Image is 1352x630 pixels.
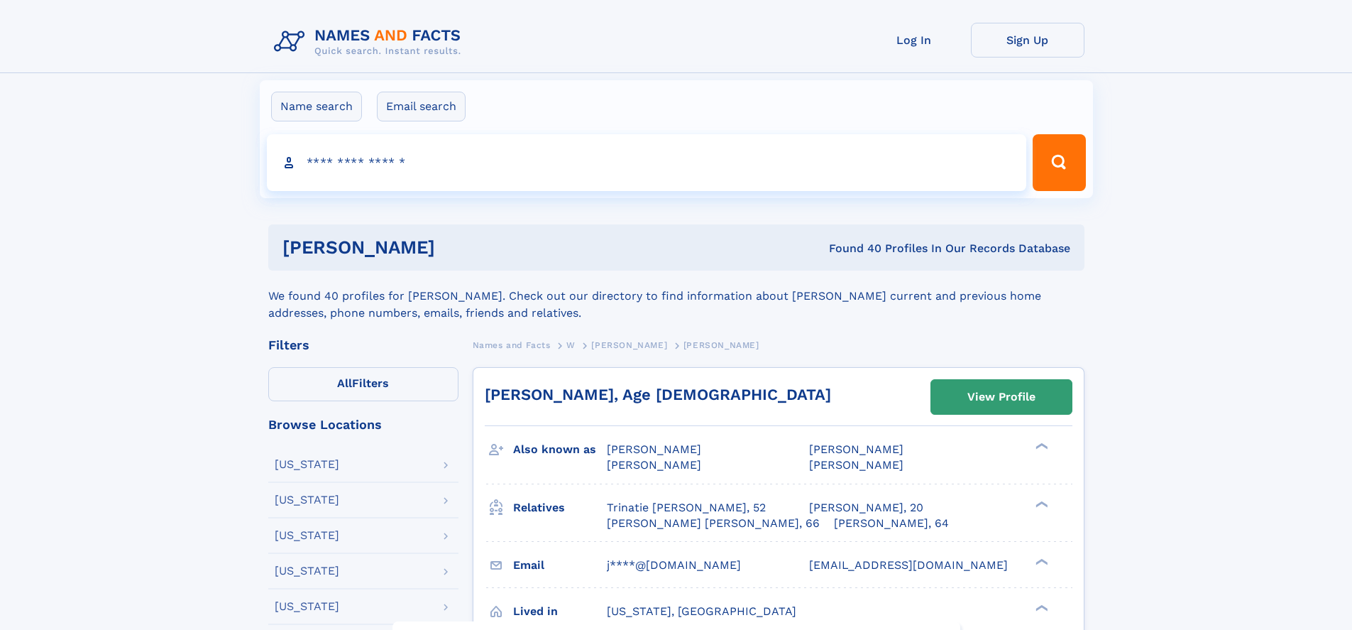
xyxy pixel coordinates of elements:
a: View Profile [931,380,1072,414]
div: Filters [268,339,458,352]
div: [US_STATE] [275,494,339,506]
div: ❯ [1032,557,1049,566]
div: We found 40 profiles for [PERSON_NAME]. Check out our directory to find information about [PERSON... [268,271,1084,322]
h3: Email [513,553,607,577]
a: [PERSON_NAME], Age [DEMOGRAPHIC_DATA] [485,386,831,403]
div: View Profile [967,381,1035,413]
div: [US_STATE] [275,601,339,612]
a: Names and Facts [473,336,551,354]
a: [PERSON_NAME] [PERSON_NAME], 66 [607,516,820,531]
label: Email search [377,92,466,121]
div: ❯ [1032,499,1049,509]
span: All [337,376,352,390]
a: Sign Up [971,23,1084,58]
div: Found 40 Profiles In Our Records Database [632,241,1070,256]
span: [PERSON_NAME] [809,442,903,456]
div: [US_STATE] [275,459,339,470]
img: Logo Names and Facts [268,23,473,61]
h3: Lived in [513,599,607,624]
a: [PERSON_NAME] [591,336,667,354]
span: [EMAIL_ADDRESS][DOMAIN_NAME] [809,558,1008,572]
label: Filters [268,367,458,401]
input: search input [267,134,1027,191]
button: Search Button [1033,134,1085,191]
span: [PERSON_NAME] [809,458,903,472]
div: Browse Locations [268,418,458,431]
div: ❯ [1032,603,1049,612]
div: [US_STATE] [275,565,339,577]
h3: Also known as [513,438,607,462]
div: ❯ [1032,442,1049,451]
a: W [566,336,576,354]
div: [US_STATE] [275,530,339,541]
a: Trinatie [PERSON_NAME], 52 [607,500,766,516]
span: [PERSON_NAME] [683,340,759,350]
h1: [PERSON_NAME] [282,239,632,256]
span: [US_STATE], [GEOGRAPHIC_DATA] [607,604,796,618]
a: Log In [857,23,971,58]
a: [PERSON_NAME], 20 [809,500,923,516]
h3: Relatives [513,496,607,520]
span: W [566,340,576,350]
span: [PERSON_NAME] [607,458,701,472]
span: [PERSON_NAME] [607,442,701,456]
span: [PERSON_NAME] [591,340,667,350]
a: [PERSON_NAME], 64 [834,516,949,531]
label: Name search [271,92,362,121]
